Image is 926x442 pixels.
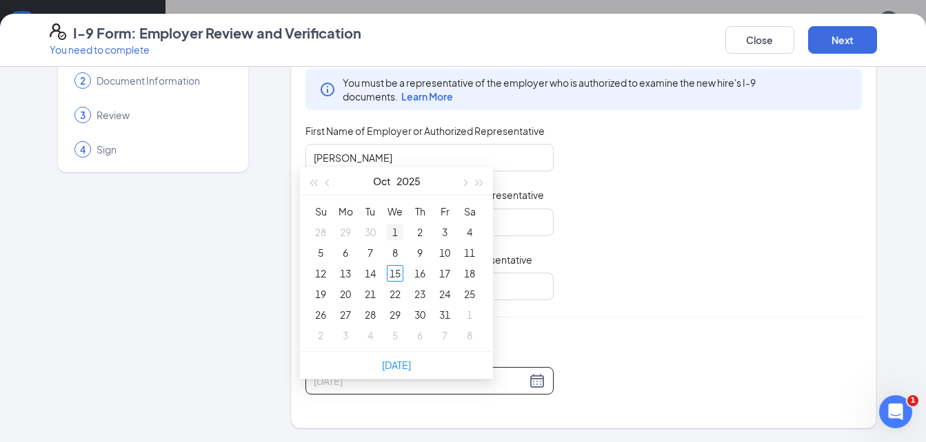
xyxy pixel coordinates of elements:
td: 2025-10-19 [308,284,333,304]
td: 2025-10-31 [432,304,457,325]
svg: Info [319,81,336,98]
td: 2025-10-22 [383,284,407,304]
div: 4 [362,327,379,344]
td: 2025-10-25 [457,284,482,304]
div: 23 [412,286,428,302]
td: 2025-10-08 [383,242,407,263]
td: 2025-10-17 [432,263,457,284]
th: We [383,201,407,222]
td: 2025-10-30 [407,304,432,325]
td: 2025-10-05 [308,242,333,263]
div: 19 [312,286,329,302]
p: You need to complete [50,43,361,56]
div: 28 [362,306,379,323]
div: 7 [362,244,379,261]
div: 30 [362,224,379,240]
div: 1 [387,224,403,240]
div: 1 [461,306,478,323]
td: 2025-10-01 [383,222,407,242]
th: Fr [432,201,457,222]
td: 2025-10-09 [407,242,432,263]
div: 4 [461,224,478,240]
span: 2 [80,74,85,87]
div: 21 [362,286,379,302]
td: 2025-09-30 [358,222,383,242]
span: Sign [97,143,229,156]
span: 4 [80,143,85,156]
td: 2025-10-10 [432,242,457,263]
td: 2025-10-02 [407,222,432,242]
td: 2025-11-01 [457,304,482,325]
td: 2025-10-07 [358,242,383,263]
td: 2025-10-29 [383,304,407,325]
iframe: Intercom live chat [879,395,912,428]
td: 2025-10-12 [308,263,333,284]
span: 1 [907,395,918,406]
div: 18 [461,265,478,282]
a: [DATE] [382,359,411,371]
a: Learn More [398,90,453,103]
div: 3 [337,327,354,344]
td: 2025-11-07 [432,325,457,346]
div: 27 [337,306,354,323]
div: 2 [412,224,428,240]
td: 2025-11-02 [308,325,333,346]
div: 5 [312,244,329,261]
svg: FormI9EVerifyIcon [50,23,66,40]
div: 14 [362,265,379,282]
td: 2025-10-03 [432,222,457,242]
div: 8 [387,244,403,261]
td: 2025-11-05 [383,325,407,346]
div: 6 [337,244,354,261]
button: 2025 [396,167,421,195]
div: 15 [387,265,403,282]
span: You must be a representative of the employer who is authorized to examine the new hire's I-9 docu... [343,76,849,103]
td: 2025-10-23 [407,284,432,304]
div: 31 [436,306,453,323]
button: Oct [373,167,391,195]
td: 2025-10-06 [333,242,358,263]
span: Learn More [401,90,453,103]
td: 2025-09-29 [333,222,358,242]
div: 13 [337,265,354,282]
span: Review [97,108,229,122]
th: Mo [333,201,358,222]
td: 2025-10-16 [407,263,432,284]
div: 5 [387,327,403,344]
td: 2025-10-04 [457,222,482,242]
div: 9 [412,244,428,261]
td: 2025-11-06 [407,325,432,346]
div: 25 [461,286,478,302]
td: 2025-09-28 [308,222,333,242]
div: 6 [412,327,428,344]
div: 3 [436,224,453,240]
td: 2025-11-04 [358,325,383,346]
td: 2025-10-28 [358,304,383,325]
th: Tu [358,201,383,222]
div: 7 [436,327,453,344]
div: 10 [436,244,453,261]
span: First Name of Employer or Authorized Representative [305,124,545,138]
th: Su [308,201,333,222]
div: 16 [412,265,428,282]
span: Document Information [97,74,229,87]
button: Close [725,26,794,54]
td: 2025-10-21 [358,284,383,304]
td: 2025-10-20 [333,284,358,304]
div: 11 [461,244,478,261]
span: 3 [80,108,85,122]
div: 8 [461,327,478,344]
td: 2025-10-18 [457,263,482,284]
div: 29 [337,224,354,240]
div: 26 [312,306,329,323]
div: 12 [312,265,329,282]
div: 29 [387,306,403,323]
div: 22 [387,286,403,302]
td: 2025-11-08 [457,325,482,346]
div: 24 [436,286,453,302]
td: 2025-11-03 [333,325,358,346]
div: 30 [412,306,428,323]
h4: I-9 Form: Employer Review and Verification [73,23,361,43]
div: 28 [312,224,329,240]
td: 2025-10-26 [308,304,333,325]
